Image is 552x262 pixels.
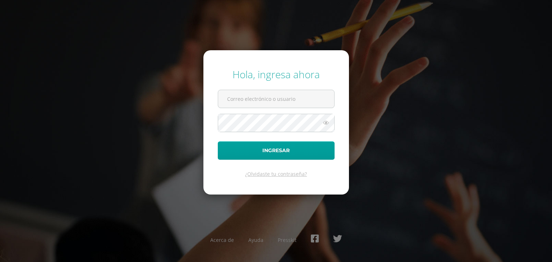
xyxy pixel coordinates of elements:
a: Presskit [278,237,296,243]
a: Acerca de [210,237,234,243]
input: Correo electrónico o usuario [218,90,334,108]
button: Ingresar [218,141,335,160]
div: Hola, ingresa ahora [218,67,335,81]
a: Ayuda [248,237,263,243]
a: ¿Olvidaste tu contraseña? [245,170,307,177]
